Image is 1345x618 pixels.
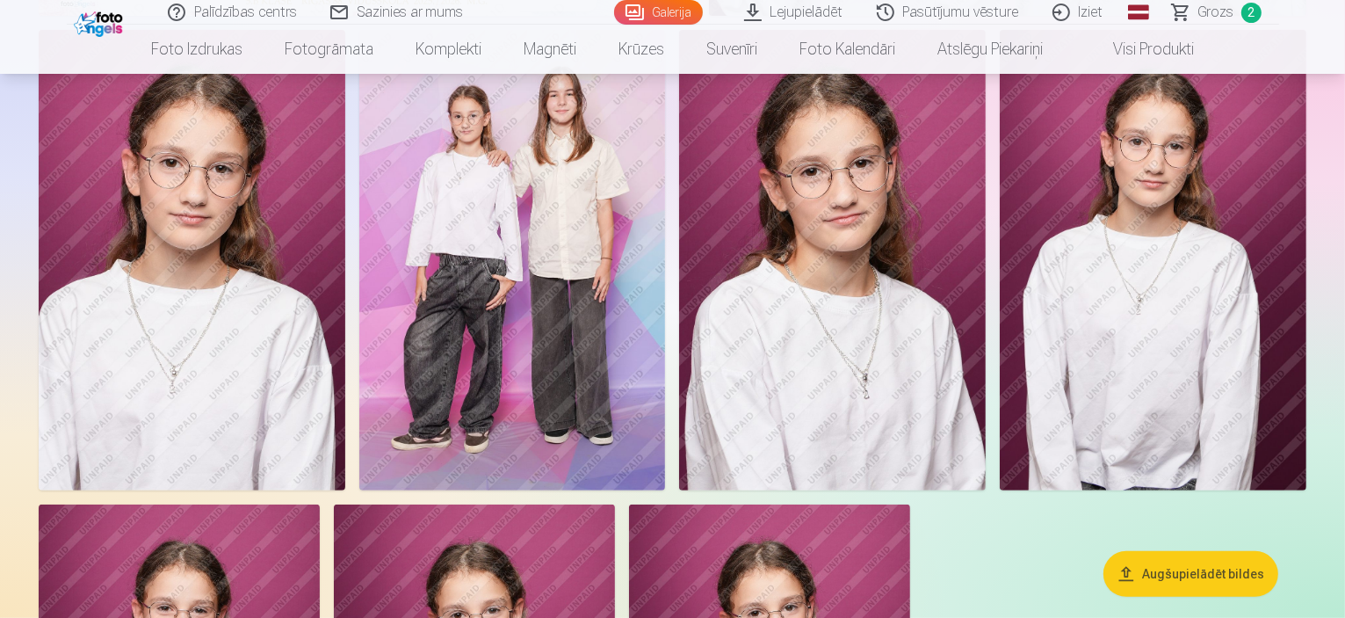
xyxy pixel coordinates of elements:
a: Visi produkti [1064,25,1215,74]
a: Fotogrāmata [264,25,394,74]
button: Augšupielādēt bildes [1103,551,1278,597]
span: Grozs [1198,2,1234,23]
a: Foto kalendāri [778,25,916,74]
a: Suvenīri [685,25,778,74]
a: Krūzes [597,25,685,74]
img: /fa1 [74,7,127,37]
span: 2 [1241,3,1262,23]
a: Foto izdrukas [130,25,264,74]
a: Komplekti [394,25,503,74]
a: Magnēti [503,25,597,74]
a: Atslēgu piekariņi [916,25,1064,74]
